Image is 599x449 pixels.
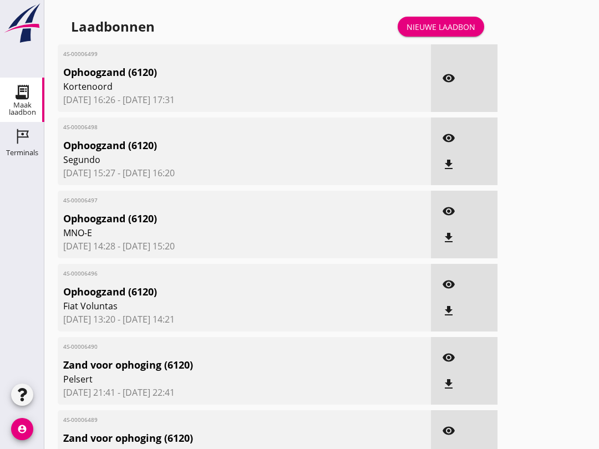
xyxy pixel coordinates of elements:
i: visibility [442,278,455,291]
i: file_download [442,158,455,171]
div: Terminals [6,149,38,156]
i: visibility [442,424,455,437]
span: Ophoogzand (6120) [63,65,365,80]
span: [DATE] 13:20 - [DATE] 14:21 [63,313,425,326]
span: Zand voor ophoging (6120) [63,431,365,446]
span: [DATE] 15:27 - [DATE] 16:20 [63,166,425,180]
span: MNO-E [63,226,365,239]
i: file_download [442,304,455,318]
span: Ophoogzand (6120) [63,284,365,299]
img: logo-small.a267ee39.svg [2,3,42,44]
span: [DATE] 21:41 - [DATE] 22:41 [63,386,425,399]
span: Kortenoord [63,80,365,93]
i: account_circle [11,418,33,440]
span: Pelsert [63,373,365,386]
span: 4S-00006489 [63,416,365,424]
i: visibility [442,205,455,218]
span: Fiat Voluntas [63,299,365,313]
i: visibility [442,131,455,145]
span: 4S-00006499 [63,50,365,58]
i: visibility [442,72,455,85]
span: Ophoogzand (6120) [63,211,365,226]
div: Laadbonnen [71,18,155,35]
span: Ophoogzand (6120) [63,138,365,153]
i: visibility [442,351,455,364]
a: Nieuwe laadbon [398,17,484,37]
span: [DATE] 14:28 - [DATE] 15:20 [63,239,425,253]
span: Zand voor ophoging (6120) [63,358,365,373]
span: 4S-00006497 [63,196,365,205]
span: [DATE] 16:26 - [DATE] 17:31 [63,93,425,106]
span: 4S-00006498 [63,123,365,131]
span: 4S-00006490 [63,343,365,351]
i: file_download [442,231,455,244]
i: file_download [442,377,455,391]
div: Nieuwe laadbon [407,21,475,33]
span: 4S-00006496 [63,269,365,278]
span: Segundo [63,153,365,166]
